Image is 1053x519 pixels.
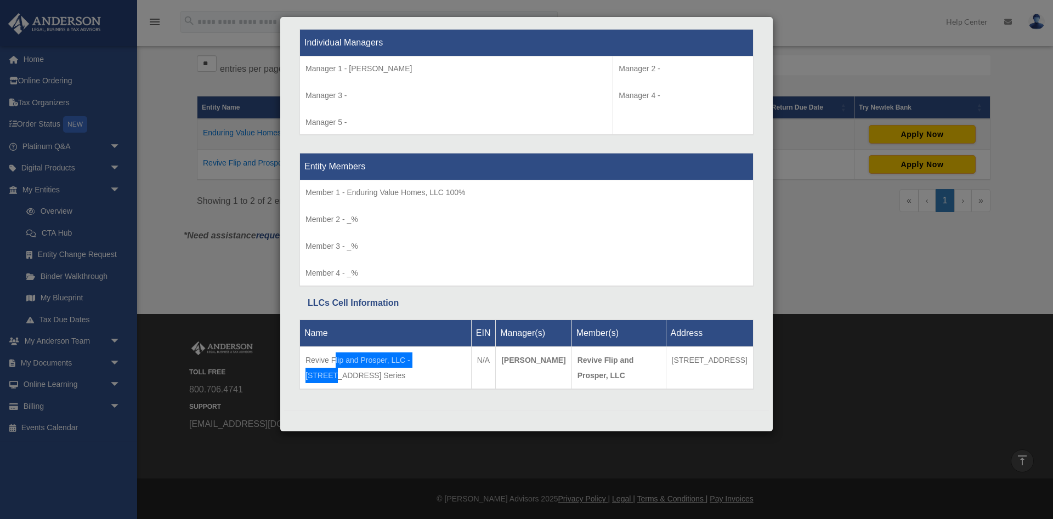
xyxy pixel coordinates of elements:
[619,62,748,76] p: Manager 2 -
[501,356,565,364] strong: [PERSON_NAME]
[305,239,748,253] p: Member 3 - _%
[300,153,754,180] th: Entity Members
[305,213,748,226] p: Member 2 - _%
[571,320,666,346] th: Member(s)
[300,346,472,389] td: Revive Flip and Prosper, LLC - [STREET_ADDRESS] Series
[308,295,745,311] div: LLCs Cell Information
[666,346,754,389] td: [STREET_ADDRESS]
[496,320,571,346] th: Manager(s)
[305,89,607,102] p: Manager 3 -
[666,320,754,346] th: Address
[619,89,748,102] p: Manager 4 -
[471,346,495,389] td: N/A
[305,266,748,280] p: Member 4 - _%
[305,62,607,76] p: Manager 1 - [PERSON_NAME]
[305,186,748,199] p: Member 1 - Enduring Value Homes, LLC 100%
[300,29,754,56] th: Individual Managers
[305,116,607,129] p: Manager 5 -
[578,356,634,380] strong: Revive Flip and Prosper, LLC
[300,320,472,346] th: Name
[471,320,495,346] th: EIN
